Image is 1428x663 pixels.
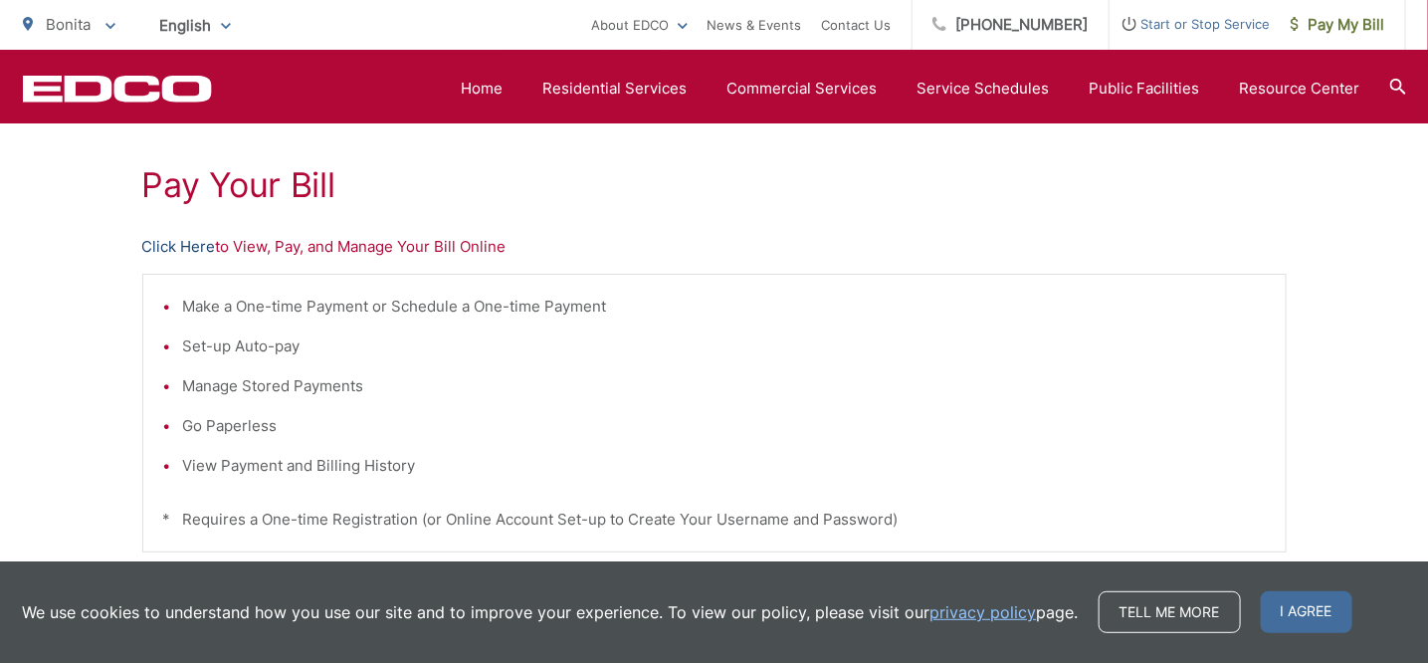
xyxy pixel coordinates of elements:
li: View Payment and Billing History [183,454,1266,478]
a: About EDCO [592,13,688,37]
span: Bonita [47,15,92,34]
h1: Pay Your Bill [142,165,1287,205]
li: Set-up Auto-pay [183,334,1266,358]
span: Pay My Bill [1291,13,1385,37]
a: Residential Services [543,77,688,101]
a: Click Here [142,235,216,259]
a: Commercial Services [727,77,878,101]
a: Public Facilities [1090,77,1200,101]
span: I agree [1261,591,1352,633]
a: Resource Center [1240,77,1360,101]
a: News & Events [708,13,802,37]
span: English [145,8,246,43]
a: EDCD logo. Return to the homepage. [23,75,212,103]
a: privacy policy [930,600,1037,624]
p: * Requires a One-time Registration (or Online Account Set-up to Create Your Username and Password) [163,508,1266,532]
a: Service Schedules [918,77,1050,101]
p: We use cookies to understand how you use our site and to improve your experience. To view our pol... [23,600,1079,624]
a: Contact Us [822,13,892,37]
p: to View, Pay, and Manage Your Bill Online [142,235,1287,259]
li: Go Paperless [183,414,1266,438]
a: Home [462,77,504,101]
a: Tell me more [1099,591,1241,633]
li: Make a One-time Payment or Schedule a One-time Payment [183,295,1266,319]
li: Manage Stored Payments [183,374,1266,398]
